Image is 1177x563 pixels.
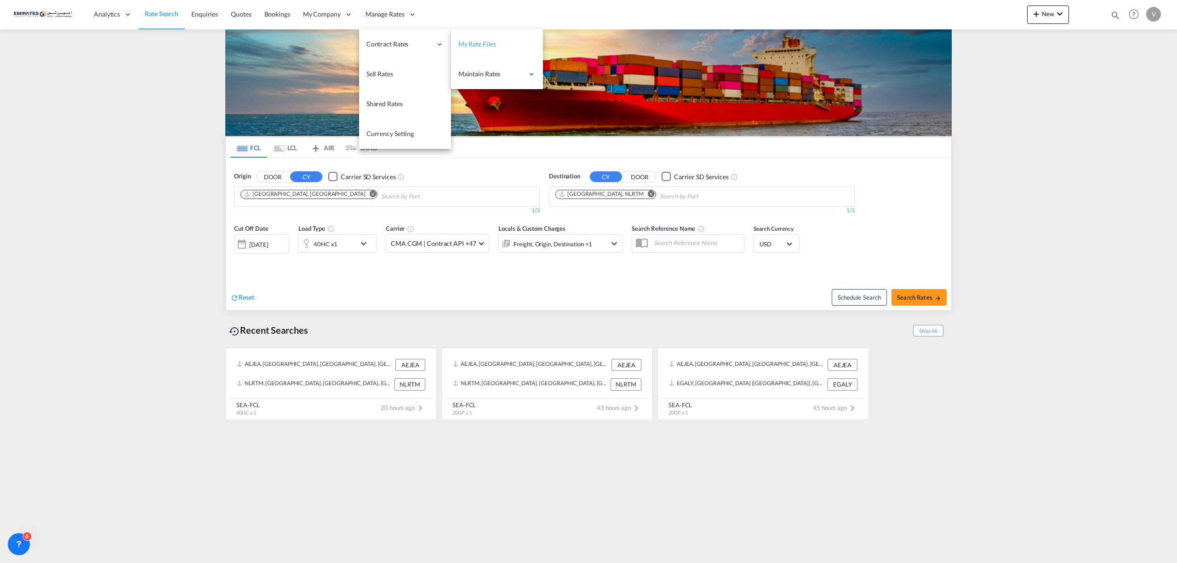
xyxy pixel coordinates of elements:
[341,172,395,182] div: Carrier SD Services
[298,234,377,253] div: 40HC x1icon-chevron-down
[327,225,335,233] md-icon: icon-information-outline
[395,359,425,371] div: AEJEA
[191,10,218,18] span: Enquiries
[669,378,825,390] div: EGALY, Alexandria (El Iskandariya), Egypt, Northern Africa, Africa
[597,404,642,411] span: 43 hours ago
[760,240,785,248] span: USD
[230,137,267,158] md-tab-item: FCL
[731,173,738,181] md-icon: Unchecked: Search for CY (Container Yard) services for all selected carriers.Checked : Search for...
[237,378,392,390] div: NLRTM, Rotterdam, Netherlands, Western Europe, Europe
[341,137,377,158] md-tab-item: LAND
[237,359,393,371] div: AEJEA, Jebel Ali, United Arab Emirates, Middle East, Middle East
[935,295,941,301] md-icon: icon-arrow-right
[366,100,403,108] span: Shared Rates
[451,29,543,59] a: My Rate Files
[229,326,240,337] md-icon: icon-backup-restore
[549,207,855,215] div: 1/3
[366,10,405,19] span: Manage Rates
[1031,8,1042,19] md-icon: icon-plus 400-fg
[264,10,290,18] span: Bookings
[298,225,335,232] span: Load Type
[1110,10,1120,20] md-icon: icon-magnify
[549,172,580,181] span: Destination
[230,137,377,158] md-pagination-wrapper: Use the left and right arrow keys to navigate between tabs
[328,172,395,182] md-checkbox: Checkbox No Ink
[145,10,178,17] span: Rate Search
[290,171,322,182] button: CY
[234,172,251,181] span: Origin
[236,409,256,415] span: 40HC x 1
[249,240,268,249] div: [DATE]
[441,347,653,420] recent-search-card: AEJEA, [GEOGRAPHIC_DATA], [GEOGRAPHIC_DATA], [GEOGRAPHIC_DATA], [GEOGRAPHIC_DATA] AEJEANLRTM, [GE...
[415,403,426,414] md-icon: icon-chevron-right
[657,347,869,420] recent-search-card: AEJEA, [GEOGRAPHIC_DATA], [GEOGRAPHIC_DATA], [GEOGRAPHIC_DATA], [GEOGRAPHIC_DATA] AEJEAEGALY, [GE...
[358,238,374,249] md-icon: icon-chevron-down
[239,187,472,204] md-chips-wrap: Chips container. Use arrow keys to select chips.
[359,29,451,59] div: Contract Rates
[386,225,414,232] span: Carrier
[891,289,947,306] button: Search Ratesicon-arrow-right
[674,172,729,182] div: Carrier SD Services
[649,236,744,250] input: Search Reference Name
[304,137,341,158] md-tab-item: AIR
[1054,8,1065,19] md-icon: icon-chevron-down
[234,225,269,232] span: Cut Off Date
[225,29,952,136] img: LCL+%26+FCL+BACKGROUND.png
[231,10,251,18] span: Quotes
[453,359,609,371] div: AEJEA, Jebel Ali, United Arab Emirates, Middle East, Middle East
[244,190,365,198] div: Jebel Ali, AEJEA
[1146,7,1161,22] div: V
[359,89,451,119] a: Shared Rates
[813,404,858,411] span: 45 hours ago
[452,401,476,409] div: SEA-FCL
[234,207,540,215] div: 1/3
[391,239,476,248] span: CMA CGM | Contract API +47
[225,320,312,341] div: Recent Searches
[366,40,432,49] span: Contract Rates
[452,409,472,415] span: 20GP x 1
[303,10,341,19] span: My Company
[642,190,656,199] button: Remove
[230,294,239,302] md-icon: icon-refresh
[611,378,641,390] div: NLRTM
[847,403,858,414] md-icon: icon-chevron-right
[554,187,751,204] md-chips-wrap: Chips container. Use arrow keys to select chips.
[397,173,405,181] md-icon: Unchecked: Search for CY (Container Yard) services for all selected carriers.Checked : Search for...
[669,359,825,371] div: AEJEA, Jebel Ali, United Arab Emirates, Middle East, Middle East
[359,59,451,89] a: Sell Rates
[611,359,641,371] div: AEJEA
[359,119,451,149] a: Currency Setting
[226,158,951,310] div: OriginDOOR CY Checkbox No InkUnchecked: Search for CY (Container Yard) services for all selected ...
[234,234,289,254] div: [DATE]
[407,225,414,233] md-icon: The selected Trucker/Carrierwill be displayed in the rate results If the rates are from another f...
[234,253,241,265] md-datepicker: Select
[498,234,623,253] div: Freight Origin Destination Factory Stuffingicon-chevron-down
[662,172,729,182] md-checkbox: Checkbox No Ink
[366,70,393,78] span: Sell Rates
[267,137,304,158] md-tab-item: LCL
[632,225,705,232] span: Search Reference Name
[230,293,254,303] div: icon-refreshReset
[1110,10,1120,24] div: icon-magnify
[14,4,76,25] img: c67187802a5a11ec94275b5db69a26e6.png
[363,190,377,199] button: Remove
[236,401,260,409] div: SEA-FCL
[314,238,337,250] div: 40HC x1
[394,378,425,390] div: NLRTM
[225,347,437,420] recent-search-card: AEJEA, [GEOGRAPHIC_DATA], [GEOGRAPHIC_DATA], [GEOGRAPHIC_DATA], [GEOGRAPHIC_DATA] AEJEANLRTM, [GE...
[458,40,496,48] span: My Rate Files
[759,237,794,250] md-select: Select Currency: $ USDUnited States Dollar
[697,225,705,233] md-icon: Your search will be saved by the below given name
[631,403,642,414] md-icon: icon-chevron-right
[244,190,367,198] div: Press delete to remove this chip.
[94,10,120,19] span: Analytics
[828,378,857,390] div: EGALY
[381,404,426,411] span: 20 hours ago
[609,238,620,249] md-icon: icon-chevron-down
[754,225,794,232] span: Search Currency
[668,409,688,415] span: 20GP x 1
[498,225,566,232] span: Locals & Custom Charges
[1126,6,1142,22] span: Help
[559,190,646,198] div: Press delete to remove this chip.
[559,190,644,198] div: Rotterdam, NLRTM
